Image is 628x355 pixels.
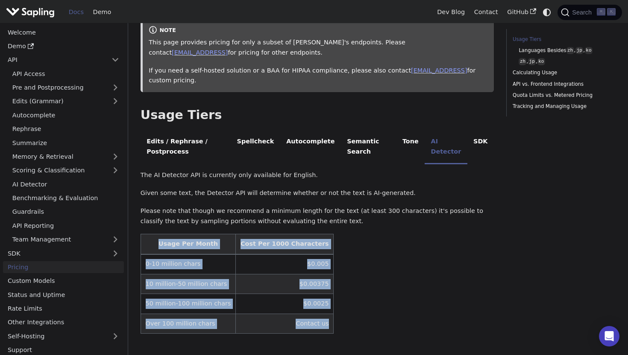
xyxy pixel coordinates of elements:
[141,188,494,198] p: Given some text, the Detector API will determine whether or not the text is AI-generated.
[3,330,124,342] a: Self-Hosting
[88,6,116,19] a: Demo
[280,131,341,164] li: Autocomplete
[585,47,593,54] code: ko
[107,247,124,259] button: Expand sidebar category 'SDK'
[3,261,124,274] a: Pricing
[470,6,503,19] a: Contact
[541,6,553,18] button: Switch between dark and light mode (currently system mode)
[528,58,536,65] code: jp
[8,109,124,121] a: Autocomplete
[558,5,622,20] button: Search (Command+K)
[3,303,124,315] a: Rate Limits
[141,234,235,254] th: Usage Per Month
[519,58,526,65] code: zh
[141,274,235,294] td: 10 million-50 million chars
[149,38,487,58] p: This page provides pricing for only a subset of [PERSON_NAME]'s endpoints. Please contact for pri...
[236,234,334,254] th: Cost Per 1000 Characters
[141,294,235,314] td: 50 million-100 million chars
[502,6,540,19] a: GitHub
[411,67,467,74] a: [EMAIL_ADDRESS]
[8,233,124,246] a: Team Management
[3,26,124,38] a: Welcome
[236,254,334,274] td: $0.005
[8,164,124,177] a: Scoring & Classification
[231,131,280,164] li: Spellcheck
[8,81,124,94] a: Pre and Postprocessing
[236,294,334,314] td: $0.0025
[3,54,107,66] a: API
[425,131,467,164] li: AI Detector
[8,219,124,232] a: API Reporting
[3,275,124,287] a: Custom Models
[3,288,124,301] a: Status and Uptime
[141,254,235,274] td: 0-10 million chars
[149,66,487,86] p: If you need a self-hosted solution or a BAA for HIPAA compliance, please also contact for custom ...
[569,9,597,16] span: Search
[513,69,613,77] a: Calculating Usage
[513,102,613,111] a: Tracking and Managing Usage
[3,247,107,259] a: SDK
[8,137,124,149] a: Summarize
[236,314,334,333] td: Contact us
[513,80,613,88] a: API vs. Frontend Integrations
[599,326,619,346] div: Open Intercom Messenger
[432,6,469,19] a: Dev Blog
[8,95,124,108] a: Edits (Grammar)
[149,26,487,36] div: note
[172,49,228,56] a: [EMAIL_ADDRESS]
[8,67,124,80] a: API Access
[8,192,124,204] a: Benchmarking & Evaluation
[141,131,231,164] li: Edits / Rephrase / Postprocess
[597,8,605,16] kbd: ⌘
[141,206,494,227] p: Please note that though we recommend a minimum length for the text (at least 300 characters) it's...
[566,47,574,54] code: zh
[8,206,124,218] a: Guardrails
[575,47,583,54] code: jp
[141,314,235,333] td: Over 100 million chars
[107,54,124,66] button: Collapse sidebar category 'API'
[341,131,396,164] li: Semantic Search
[607,8,616,16] kbd: K
[396,131,425,164] li: Tone
[8,123,124,135] a: Rephrase
[537,58,545,65] code: ko
[8,151,124,163] a: Memory & Retrieval
[519,47,609,55] a: Languages Besideszh,jp,ko
[3,40,124,52] a: Demo
[236,274,334,294] td: $0.00375
[64,6,88,19] a: Docs
[141,108,494,123] h2: Usage Tiers
[6,6,55,18] img: Sapling.ai
[8,178,124,190] a: AI Detector
[3,316,124,329] a: Other Integrations
[141,170,494,180] p: The AI Detector API is currently only available for English.
[513,35,613,44] a: Usage Tiers
[6,6,58,18] a: Sapling.ai
[513,91,613,99] a: Quota Limits vs. Metered Pricing
[467,131,494,164] li: SDK
[519,58,609,66] a: zh,jp,ko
